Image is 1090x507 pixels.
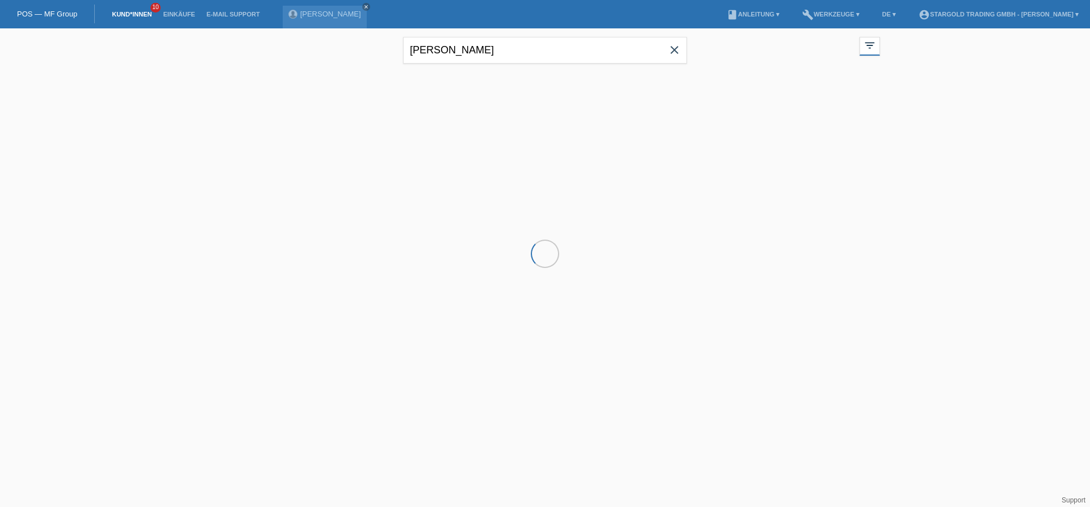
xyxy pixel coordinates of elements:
i: build [802,9,814,20]
a: POS — MF Group [17,10,77,18]
i: filter_list [863,39,876,52]
a: bookAnleitung ▾ [721,11,785,18]
input: Suche... [403,37,687,64]
a: DE ▾ [877,11,902,18]
i: close [668,43,681,57]
a: Einkäufe [157,11,200,18]
a: account_circleStargold Trading GmbH - [PERSON_NAME] ▾ [913,11,1084,18]
a: E-Mail Support [201,11,266,18]
i: close [363,4,369,10]
a: close [362,3,370,11]
span: 10 [150,3,161,12]
i: account_circle [919,9,930,20]
a: [PERSON_NAME] [300,10,361,18]
i: book [727,9,738,20]
a: Kund*innen [106,11,157,18]
a: Support [1062,496,1085,504]
a: buildWerkzeuge ▾ [796,11,865,18]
